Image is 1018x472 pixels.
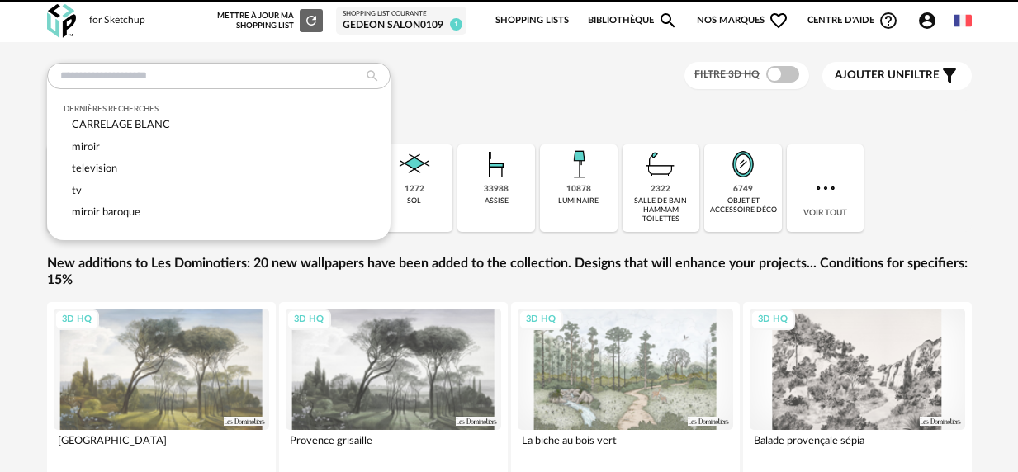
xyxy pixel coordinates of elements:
[405,184,424,195] div: 1272
[954,12,972,30] img: fr
[835,68,940,83] span: filtre
[72,142,100,152] span: miroir
[769,11,788,31] span: Heart Outline icon
[64,104,374,114] div: Dernières recherches
[286,430,501,463] div: Provence grisaille
[709,196,777,215] div: objet et accessoire déco
[304,17,319,25] span: Refresh icon
[47,4,76,38] img: OXP
[72,207,140,217] span: miroir baroque
[807,11,899,31] span: Centre d'aideHelp Circle Outline icon
[750,430,965,463] div: Balade provençale sépia
[812,175,839,201] img: more.7b13dc1.svg
[286,309,331,330] div: 3D HQ
[694,69,760,79] span: Filtre 3D HQ
[822,62,972,90] button: Ajouter unfiltre Filter icon
[89,14,145,27] div: for Sketchup
[641,144,680,184] img: Salle%20de%20bain.png
[343,19,460,32] div: GEDEON SALON0109
[54,430,269,463] div: [GEOGRAPHIC_DATA]
[566,184,591,195] div: 10878
[518,309,563,330] div: 3D HQ
[658,11,678,31] span: Magnify icon
[588,3,679,38] a: BibliothèqueMagnify icon
[343,10,460,18] div: Shopping List courante
[484,184,509,195] div: 33988
[627,196,695,224] div: salle de bain hammam toilettes
[559,144,599,184] img: Luminaire.png
[917,11,945,31] span: Account Circle icon
[697,3,789,38] span: Nos marques
[750,309,795,330] div: 3D HQ
[835,69,904,81] span: Ajouter un
[217,9,323,32] div: Mettre à jour ma Shopping List
[54,309,99,330] div: 3D HQ
[476,144,516,184] img: Assise.png
[733,184,753,195] div: 6749
[72,163,117,173] span: television
[787,144,864,232] div: Voir tout
[518,430,733,463] div: La biche au bois vert
[723,144,763,184] img: Miroir.png
[495,3,569,38] a: Shopping Lists
[651,184,670,195] div: 2322
[72,120,170,130] span: CARRELAGE BLANC
[485,196,509,205] div: assise
[878,11,898,31] span: Help Circle Outline icon
[407,196,421,205] div: sol
[395,144,434,184] img: Sol.png
[940,66,959,86] span: Filter icon
[47,255,972,290] a: New additions to Les Dominotiers: 20 new wallpapers have been added to the collection. Designs th...
[450,18,462,31] span: 1
[558,196,599,205] div: luminaire
[343,10,460,31] a: Shopping List courante GEDEON SALON0109 1
[917,11,937,31] span: Account Circle icon
[72,186,82,196] span: tv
